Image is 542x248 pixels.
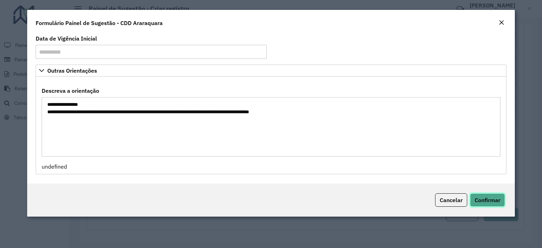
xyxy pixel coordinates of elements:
[42,86,99,95] label: Descreva a orientação
[496,18,506,28] button: Close
[470,193,505,207] button: Confirmar
[42,163,67,170] span: undefined
[499,20,504,25] em: Fechar
[36,19,163,27] h4: Formulário Painel de Sugestão - CDD Araraquara
[475,196,500,204] span: Confirmar
[36,65,506,77] a: Outras Orientações
[36,34,97,43] label: Data de Vigência Inicial
[435,193,467,207] button: Cancelar
[440,196,463,204] span: Cancelar
[36,77,506,174] div: Outras Orientações
[47,68,97,73] span: Outras Orientações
